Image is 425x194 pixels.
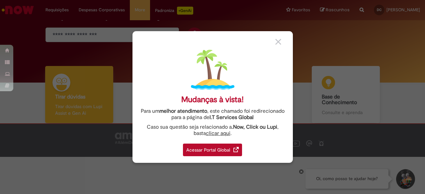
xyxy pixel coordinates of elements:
strong: .Now, Click ou Lupi [232,124,277,130]
div: Caso sua questão seja relacionado a , basta . [137,124,288,137]
img: redirect_link.png [233,147,239,152]
div: Para um , este chamado foi redirecionado para a página de [137,108,288,121]
a: I.T Services Global [210,110,254,121]
a: clicar aqui [206,126,230,137]
div: Mudanças à vista! [181,95,244,104]
img: island.png [191,48,234,92]
strong: melhor atendimento [159,108,207,114]
div: Acessar Portal Global [183,144,242,156]
a: Acessar Portal Global [183,140,242,156]
img: close_button_grey.png [275,39,281,45]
